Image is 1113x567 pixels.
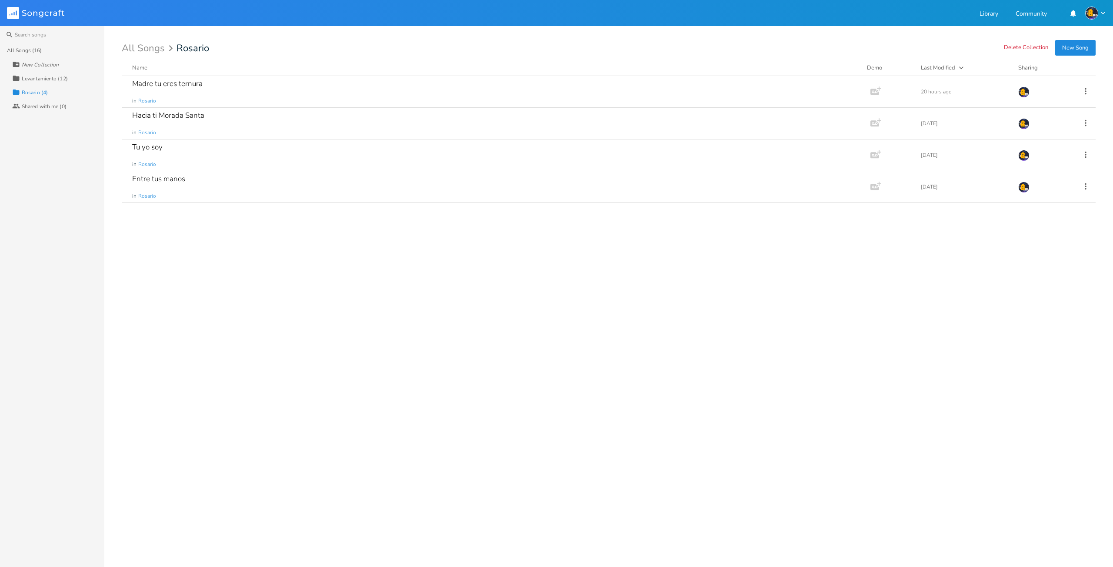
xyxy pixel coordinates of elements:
[921,153,1008,158] div: [DATE]
[122,44,176,53] div: All Songs
[132,112,204,119] div: Hacia ti Morada Santa
[867,63,910,72] div: Demo
[138,129,156,136] span: Rosario
[921,64,955,72] div: Last Modified
[1018,63,1070,72] div: Sharing
[22,62,59,67] div: New Collection
[132,64,147,72] div: Name
[177,43,209,53] span: Rosario
[138,161,156,168] span: Rosario
[132,97,137,105] span: in
[22,104,67,109] div: Shared with me (0)
[7,48,42,53] div: All Songs (16)
[921,121,1008,126] div: [DATE]
[1018,86,1030,98] img: Luis Gerardo Bonilla Ramírez
[1018,118,1030,129] img: Luis Gerardo Bonilla Ramírez
[1018,150,1030,161] img: Luis Gerardo Bonilla Ramírez
[132,80,203,87] div: Madre tu eres ternura
[921,184,1008,189] div: [DATE]
[1085,7,1098,20] img: Luis Gerardo Bonilla Ramírez
[132,161,137,168] span: in
[132,192,137,200] span: in
[921,63,1008,72] button: Last Modified
[22,76,68,81] div: Levantamiento (12)
[1004,44,1048,52] button: Delete Collection
[1016,11,1047,18] a: Community
[132,129,137,136] span: in
[138,97,156,105] span: Rosario
[132,175,185,182] div: Entre tus manos
[921,89,1008,94] div: 20 hours ago
[980,11,998,18] a: Library
[22,90,48,95] div: Rosario (4)
[1018,182,1030,193] img: Luis Gerardo Bonilla Ramírez
[138,192,156,200] span: Rosario
[132,63,856,72] button: Name
[132,143,163,151] div: Tu yo soy
[1055,40,1096,56] button: New Song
